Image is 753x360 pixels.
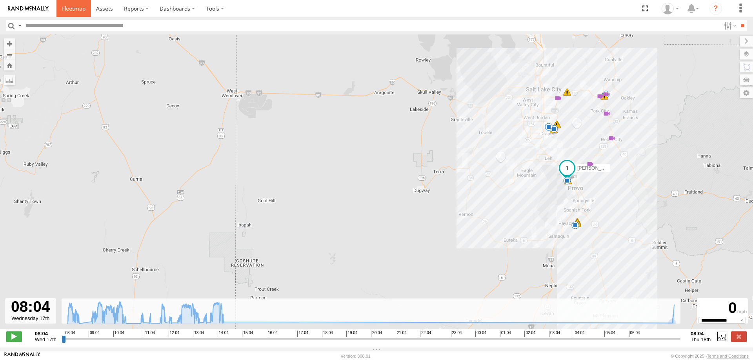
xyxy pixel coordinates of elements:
[169,331,180,337] span: 12:04
[6,331,22,342] label: Play/Stop
[420,331,431,337] span: 22:04
[4,60,15,71] button: Zoom Home
[691,331,711,336] strong: 08:04
[4,352,40,360] a: Visit our Website
[144,331,155,337] span: 11:04
[4,49,15,60] button: Zoom out
[4,74,15,85] label: Measure
[707,354,749,358] a: Terms and Conditions
[524,331,535,337] span: 02:04
[35,331,56,336] strong: 08:04
[721,20,738,31] label: Search Filter Options
[218,331,229,337] span: 14:04
[549,331,560,337] span: 03:04
[297,331,308,337] span: 17:04
[64,331,75,337] span: 08:04
[89,331,100,337] span: 09:04
[574,331,585,337] span: 04:04
[563,88,571,96] div: 10
[709,2,722,15] i: ?
[371,331,382,337] span: 20:04
[35,336,56,342] span: Wed 17th Sep 2025
[602,90,610,98] div: 10
[4,38,15,49] button: Zoom in
[341,354,371,358] div: Version: 308.01
[698,299,747,317] div: 0
[267,331,278,337] span: 16:04
[740,87,753,98] label: Map Settings
[629,331,640,337] span: 06:04
[451,331,462,337] span: 23:04
[691,336,711,342] span: Thu 18th Sep 2025
[731,331,747,342] label: Close
[671,354,749,358] div: © Copyright 2025 -
[600,92,608,100] div: 9
[346,331,357,337] span: 19:04
[577,165,641,171] span: [PERSON_NAME] -2017 F150
[16,20,23,31] label: Search Query
[193,331,204,337] span: 13:04
[242,331,253,337] span: 15:04
[659,3,682,14] div: Allen Bauer
[500,331,511,337] span: 01:04
[396,331,407,337] span: 21:04
[113,331,124,337] span: 10:04
[475,331,486,337] span: 00:04
[604,331,615,337] span: 05:04
[322,331,333,337] span: 18:04
[8,6,49,11] img: rand-logo.svg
